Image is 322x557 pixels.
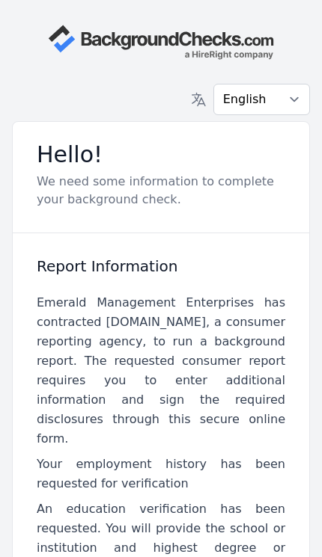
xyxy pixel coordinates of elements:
[37,173,285,209] p: We need some information to complete your background check.
[37,455,285,493] p: Your employment history has been requested for verification
[37,293,285,449] p: Emerald Management Enterprises has contracted [DOMAIN_NAME], a consumer reporting agency, to run ...
[48,24,274,60] img: Company Logo
[37,257,285,275] h3: Report Information
[37,146,285,164] h3: Hello!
